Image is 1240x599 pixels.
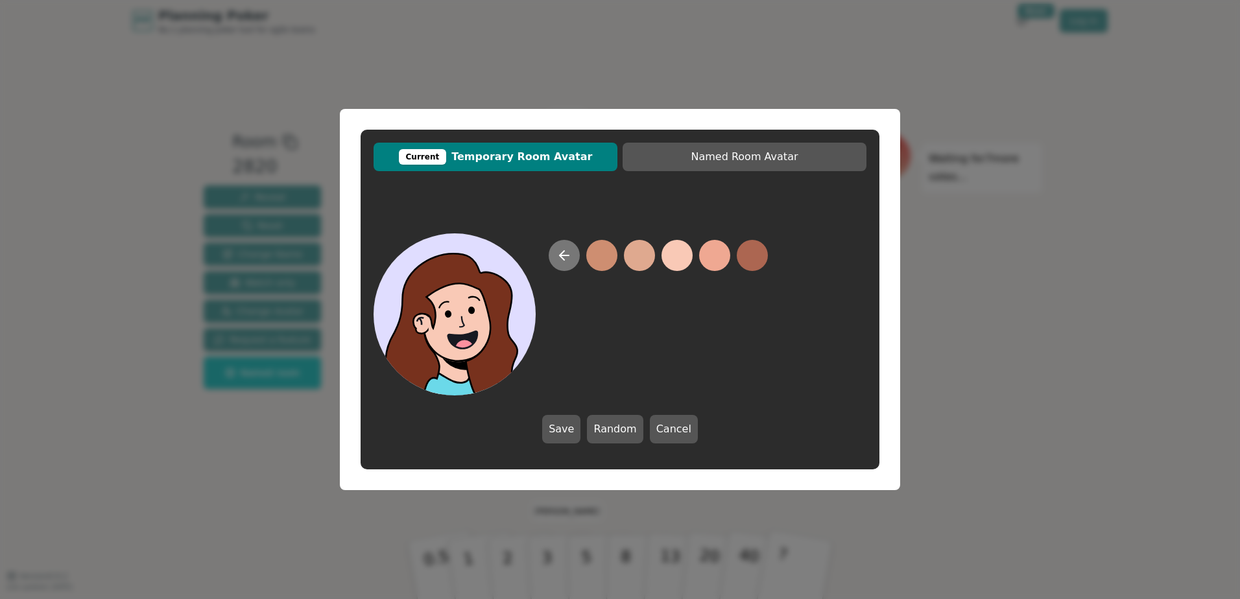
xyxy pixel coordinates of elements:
[542,415,580,443] button: Save
[374,143,617,171] button: CurrentTemporary Room Avatar
[587,415,643,443] button: Random
[650,415,698,443] button: Cancel
[629,149,860,165] span: Named Room Avatar
[399,149,447,165] div: Current
[380,149,611,165] span: Temporary Room Avatar
[623,143,866,171] button: Named Room Avatar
